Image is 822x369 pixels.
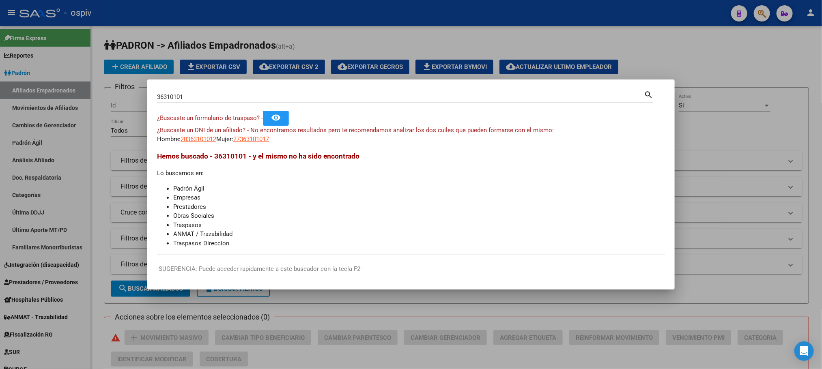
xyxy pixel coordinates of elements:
mat-icon: search [644,89,653,99]
span: ¿Buscaste un DNI de un afiliado? - No encontramos resultados pero te recomendamos analizar los do... [157,127,554,134]
div: Lo buscamos en: [157,151,665,248]
span: 20363101012 [181,135,216,143]
li: Padrón Ágil [173,184,665,193]
li: Traspasos Direccion [173,239,665,248]
li: Empresas [173,193,665,202]
li: Obras Sociales [173,211,665,221]
span: 27363101017 [233,135,269,143]
div: Hombre: Mujer: [157,126,665,144]
mat-icon: remove_red_eye [271,113,281,122]
li: Traspasos [173,221,665,230]
span: ¿Buscaste un formulario de traspaso? - [157,114,263,122]
p: -SUGERENCIA: Puede acceder rapidamente a este buscador con la tecla F2- [157,264,665,274]
li: ANMAT / Trazabilidad [173,230,665,239]
span: Hemos buscado - 36310101 - y el mismo no ha sido encontrado [157,152,359,160]
div: Open Intercom Messenger [794,341,814,361]
li: Prestadores [173,202,665,212]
